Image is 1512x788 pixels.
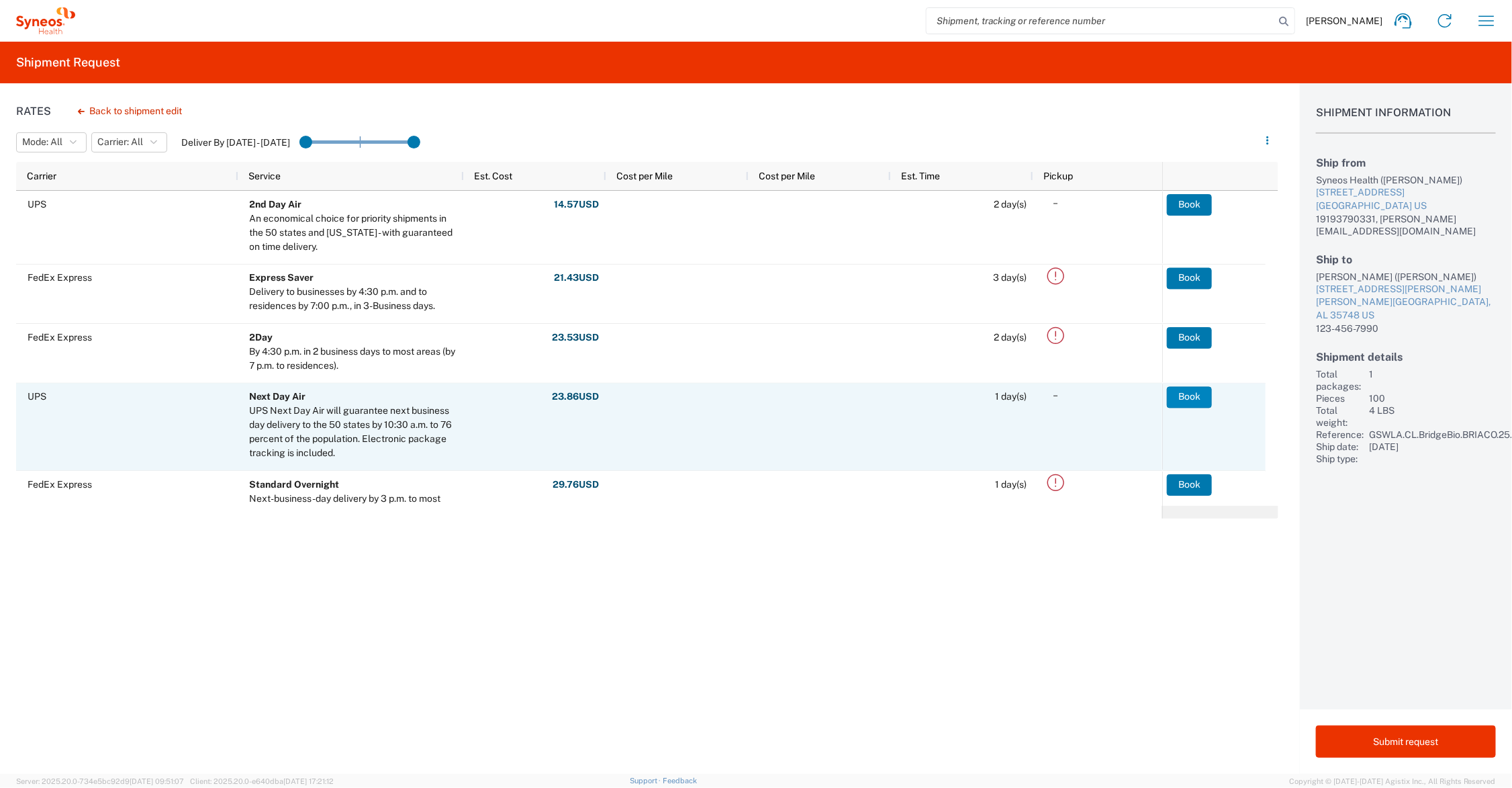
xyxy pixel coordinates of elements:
[1316,213,1496,237] div: 19193790331, [PERSON_NAME][EMAIL_ADDRESS][DOMAIN_NAME]
[1316,106,1496,134] h1: Shipment Information
[250,273,314,283] b: Express Saver
[130,777,184,785] span: [DATE] 09:51:07
[553,478,600,491] strong: 29.76 USD
[994,199,1027,210] span: 2 day(s)
[16,54,120,71] h2: Shipment Request
[554,267,600,289] button: 21.43USD
[1316,726,1496,758] button: Submit request
[1044,171,1074,181] span: Pickup
[27,171,56,181] span: Carrier
[250,345,458,373] div: By 4:30 p.m. in 2 business days to most areas (by 7 p.m. to residences).
[1316,322,1496,335] div: 123-456-7990
[67,99,193,123] button: Back to shipment edit
[181,136,290,148] label: Deliver By [DATE] - [DATE]
[249,171,281,181] span: Service
[1167,474,1212,496] button: Book
[250,392,306,402] b: Next Day Air
[1316,186,1496,200] div: [STREET_ADDRESS]
[1316,283,1496,322] a: [STREET_ADDRESS][PERSON_NAME][PERSON_NAME][GEOGRAPHIC_DATA], AL 35748 US
[996,392,1027,402] span: 1 day(s)
[250,212,458,254] div: An economical choice for priority shipments in the 50 states and Puerto Rico - with guaranteed on...
[1316,441,1364,453] div: Ship date:
[555,198,600,211] strong: 14.57 USD
[250,404,458,461] div: UPS Next Day Air will guarantee next business day delivery to the 50 states by 10:30 a.m. to 76 p...
[1316,174,1496,186] div: Syneos Health ([PERSON_NAME])
[16,132,87,152] button: Mode: All
[994,273,1027,283] span: 3 day(s)
[28,273,92,283] span: FedEx Express
[1167,194,1212,216] button: Book
[552,386,600,408] button: 23.86USD
[994,332,1027,343] span: 2 day(s)
[22,136,62,148] span: Mode: All
[250,492,458,520] div: Next-business-day delivery by 3 p.m. to most U.S. addresses; by 4:30 to rural areas.
[1316,453,1364,465] div: Ship type:
[996,479,1027,490] span: 1 day(s)
[1289,775,1496,787] span: Copyright © [DATE]-[DATE] Agistix Inc., All Rights Reserved
[1316,283,1496,296] div: [STREET_ADDRESS][PERSON_NAME]
[663,777,697,785] a: Feedback
[16,105,51,118] h1: Rates
[1316,429,1364,441] div: Reference:
[1316,392,1364,404] div: Pieces
[1306,15,1382,27] span: [PERSON_NAME]
[283,777,334,785] span: [DATE] 17:21:12
[28,392,46,402] span: UPS
[97,136,143,148] span: Carrier: All
[927,8,1274,34] input: Shipment, tracking or reference number
[759,171,816,181] span: Cost per Mile
[553,391,600,404] strong: 23.86 USD
[902,171,941,181] span: Est. Time
[1316,157,1496,169] h2: Ship from
[554,194,600,216] button: 14.57USD
[1167,327,1212,349] button: Book
[475,171,513,181] span: Est. Cost
[91,132,167,152] button: Carrier: All
[555,272,600,285] strong: 21.43 USD
[190,777,334,785] span: Client: 2025.20.0-e640dba
[250,479,340,490] b: Standard Overnight
[1316,404,1364,429] div: Total weight:
[1316,253,1496,266] h2: Ship to
[250,286,458,314] div: Delivery to businesses by 4:30 p.m. and to residences by 7:00 p.m., in 3-Business days.
[250,199,302,210] b: 2nd Day Air
[1167,386,1212,408] button: Book
[1316,296,1496,322] div: [PERSON_NAME][GEOGRAPHIC_DATA], AL 35748 US
[28,199,46,210] span: UPS
[1316,368,1364,392] div: Total packages:
[28,332,92,343] span: FedEx Express
[16,777,184,785] span: Server: 2025.20.0-734e5bc92d9
[1316,271,1496,283] div: [PERSON_NAME] ([PERSON_NAME])
[1316,200,1496,213] div: [GEOGRAPHIC_DATA] US
[1167,267,1212,289] button: Book
[552,327,600,349] button: 23.53USD
[630,777,663,785] a: Support
[553,474,600,496] button: 29.76USD
[553,331,600,344] strong: 23.53 USD
[1316,186,1496,212] a: [STREET_ADDRESS][GEOGRAPHIC_DATA] US
[28,479,92,490] span: FedEx Express
[1316,351,1496,363] h2: Shipment details
[250,332,273,343] b: 2Day
[617,171,673,181] span: Cost per Mile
